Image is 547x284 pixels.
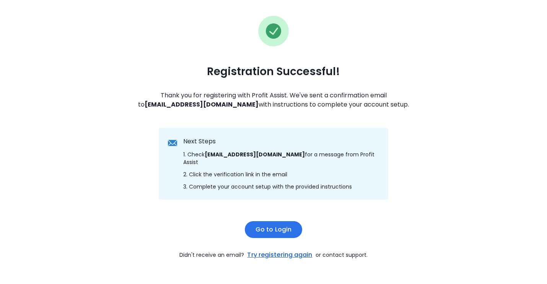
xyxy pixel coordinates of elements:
[133,91,414,109] span: Thank you for registering with Profit Assist. We've sent a confirmation email to with instruction...
[183,171,287,178] span: 2. Click the verification link in the email
[183,151,379,166] span: 1. Check for a message from Profit Assist
[183,183,352,190] span: 3. Complete your account setup with the provided instructions
[246,250,314,259] a: Try registering again
[256,225,291,234] span: Go to Login
[179,250,367,259] span: Didn't receive an email? or contact support.
[205,151,305,158] strong: [EMAIL_ADDRESS][DOMAIN_NAME]
[183,137,216,146] span: Next Steps
[207,65,340,79] span: Registration Successful!
[245,221,302,238] button: Go to Login
[145,100,259,109] strong: [EMAIL_ADDRESS][DOMAIN_NAME]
